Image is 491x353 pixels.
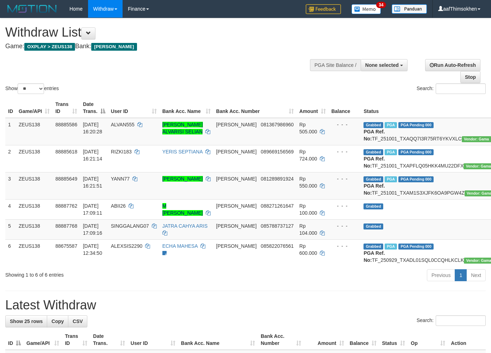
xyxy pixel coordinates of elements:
[24,330,62,350] th: Game/API: activate to sort column ascending
[111,122,135,127] span: ALVAN555
[385,244,397,250] span: Marked by aafpengsreynich
[363,203,383,209] span: Grabbed
[83,176,102,189] span: [DATE] 16:21:51
[448,330,486,350] th: Action
[261,122,293,127] span: Copy 081367986960 to clipboard
[16,239,52,266] td: ZEUS138
[331,121,358,128] div: - - -
[16,118,52,145] td: ZEUS138
[216,176,257,182] span: [PERSON_NAME]
[73,319,83,324] span: CSV
[306,4,341,14] img: Feedback.jpg
[261,223,293,229] span: Copy 085788737127 to clipboard
[299,223,317,236] span: Rp 104.000
[5,315,47,327] a: Show 25 rows
[310,59,361,71] div: PGA Site Balance /
[363,250,385,263] b: PGA Ref. No:
[51,319,64,324] span: Copy
[80,98,108,118] th: Date Trans.: activate to sort column descending
[5,330,24,350] th: ID: activate to sort column descending
[18,83,44,94] select: Showentries
[417,315,486,326] label: Search:
[5,219,16,239] td: 5
[363,122,383,128] span: Grabbed
[385,176,397,182] span: Marked by aafanarl
[258,330,304,350] th: Bank Acc. Number: activate to sort column ascending
[376,2,386,8] span: 34
[261,176,293,182] span: Copy 081289891924 to clipboard
[111,176,130,182] span: YANN77
[5,298,486,312] h1: Latest Withdraw
[16,199,52,219] td: ZEUS138
[162,176,203,182] a: [PERSON_NAME]
[331,242,358,250] div: - - -
[5,4,59,14] img: MOTION_logo.png
[83,122,102,134] span: [DATE] 16:20:28
[16,219,52,239] td: ZEUS138
[299,243,317,256] span: Rp 600.000
[62,330,90,350] th: Trans ID: activate to sort column ascending
[90,330,128,350] th: Date Trans.: activate to sort column ascending
[363,176,383,182] span: Grabbed
[5,118,16,145] td: 1
[111,149,132,155] span: RIZKI183
[331,202,358,209] div: - - -
[398,149,434,155] span: PGA Pending
[16,145,52,172] td: ZEUS138
[427,269,455,281] a: Previous
[162,203,203,216] a: M [PERSON_NAME]
[83,203,102,216] span: [DATE] 17:09:11
[5,199,16,219] td: 4
[331,222,358,229] div: - - -
[460,71,480,83] a: Stop
[10,319,43,324] span: Show 25 rows
[385,122,397,128] span: Marked by aafanarl
[385,149,397,155] span: Marked by aafanarl
[162,243,198,249] a: ECHA MAHESA
[216,223,257,229] span: [PERSON_NAME]
[466,269,486,281] a: Next
[417,83,486,94] label: Search:
[111,243,143,249] span: ALEXSIS2290
[297,98,329,118] th: Amount: activate to sort column ascending
[5,239,16,266] td: 6
[5,98,16,118] th: ID
[162,223,208,229] a: JATRA CAHYA ARIS
[5,83,59,94] label: Show entries
[83,223,102,236] span: [DATE] 17:09:16
[83,243,102,256] span: [DATE] 12:34:50
[408,330,448,350] th: Op: activate to sort column ascending
[363,149,383,155] span: Grabbed
[5,269,199,278] div: Showing 1 to 6 of 6 entries
[55,243,77,249] span: 88675587
[52,98,80,118] th: Trans ID: activate to sort column ascending
[160,98,213,118] th: Bank Acc. Name: activate to sort column ascending
[363,223,383,229] span: Grabbed
[216,203,257,209] span: [PERSON_NAME]
[261,149,293,155] span: Copy 089669156569 to clipboard
[379,330,408,350] th: Status: activate to sort column ascending
[216,122,257,127] span: [PERSON_NAME]
[331,175,358,182] div: - - -
[55,203,77,209] span: 88887762
[16,98,52,118] th: Game/API: activate to sort column ascending
[91,43,137,51] span: [PERSON_NAME]
[392,4,427,14] img: panduan.png
[329,98,361,118] th: Balance
[331,148,358,155] div: - - -
[5,172,16,199] td: 3
[365,62,399,68] span: None selected
[55,149,77,155] span: 88885618
[363,183,385,196] b: PGA Ref. No:
[83,149,102,162] span: [DATE] 16:21:14
[363,244,383,250] span: Grabbed
[216,149,257,155] span: [PERSON_NAME]
[16,172,52,199] td: ZEUS138
[111,203,126,209] span: ABII26
[299,149,317,162] span: Rp 724.000
[436,83,486,94] input: Search:
[363,156,385,169] b: PGA Ref. No:
[55,176,77,182] span: 88885649
[299,203,317,216] span: Rp 100.000
[425,59,480,71] a: Run Auto-Refresh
